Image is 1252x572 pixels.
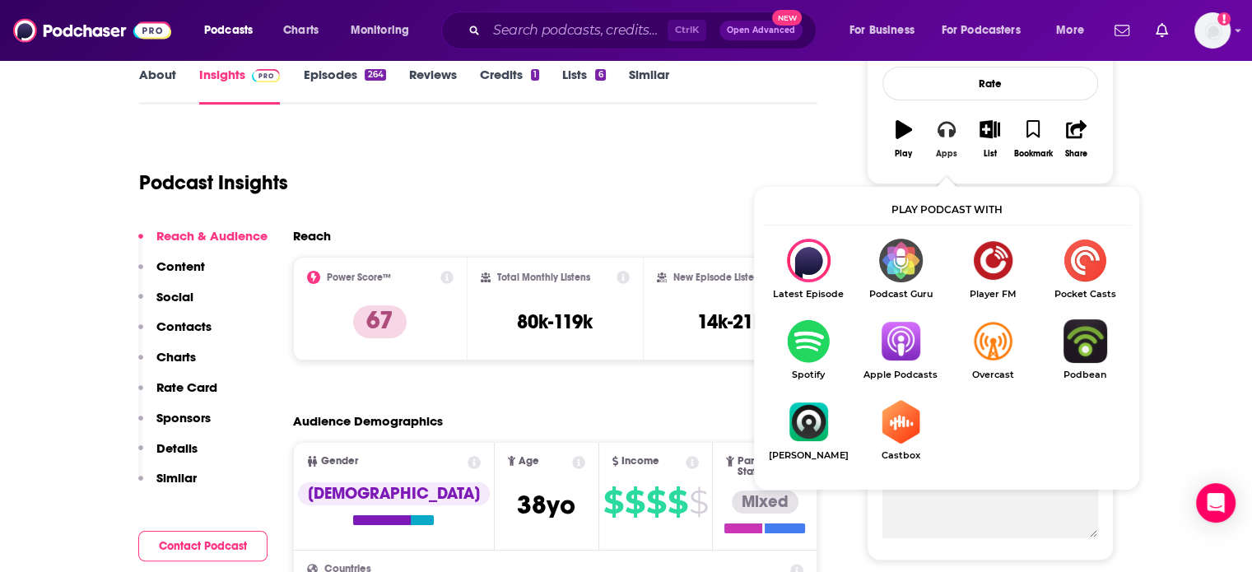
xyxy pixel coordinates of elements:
input: Search podcasts, credits, & more... [486,17,668,44]
p: Sponsors [156,410,211,426]
a: Episodes264 [303,67,385,105]
p: Social [156,289,193,305]
span: Latest Episode [762,289,854,300]
h2: Total Monthly Listens [497,272,590,283]
span: For Podcasters [942,19,1021,42]
h2: Power Score™ [327,272,391,283]
div: 1 [531,69,539,81]
a: Reviews [409,67,457,105]
span: Player FM [947,289,1039,300]
span: Open Advanced [727,26,795,35]
button: open menu [931,17,1045,44]
h3: 80k-119k [517,309,593,334]
div: Bookmark [1013,149,1052,159]
p: Rate Card [156,379,217,395]
button: Share [1054,109,1097,169]
span: More [1056,19,1084,42]
a: Castro[PERSON_NAME] [762,400,854,461]
button: Sponsors [138,410,211,440]
div: Mixed [732,491,798,514]
span: For Business [849,19,915,42]
span: New [772,10,802,26]
a: Credits1 [480,67,539,105]
a: OvercastOvercast [947,319,1039,380]
a: Pocket CastsPocket Casts [1039,239,1131,300]
div: Rate [882,67,1098,100]
img: Podchaser Pro [252,69,281,82]
a: Show notifications dropdown [1149,16,1175,44]
span: $ [646,489,666,515]
p: 67 [353,305,407,338]
button: Charts [138,349,196,379]
button: Rate Card [138,379,217,410]
div: 264 [365,69,385,81]
button: Similar [138,470,197,500]
p: Similar [156,470,197,486]
span: Castbox [854,450,947,461]
img: User Profile [1194,12,1231,49]
h2: Audience Demographics [293,413,443,429]
span: Overcast [947,370,1039,380]
span: Income [621,456,659,467]
span: $ [689,489,708,515]
h2: New Episode Listens [673,272,764,283]
button: open menu [1045,17,1105,44]
button: Contact Podcast [138,531,268,561]
button: Reach & Audience [138,228,268,258]
span: Monitoring [351,19,409,42]
div: List [984,149,997,159]
a: InsightsPodchaser Pro [199,67,281,105]
button: Bookmark [1012,109,1054,169]
div: Apps [936,149,957,159]
img: Podchaser - Follow, Share and Rate Podcasts [13,15,171,46]
h3: 14k-21k [697,309,763,334]
button: Social [138,289,193,319]
span: Ctrl K [668,20,706,41]
a: CastboxCastbox [854,400,947,461]
button: Details [138,440,198,471]
span: Podcast Guru [854,289,947,300]
button: Show profile menu [1194,12,1231,49]
a: About [139,67,176,105]
span: Podbean [1039,370,1131,380]
span: Podcasts [204,19,253,42]
div: Search podcasts, credits, & more... [457,12,832,49]
span: Pocket Casts [1039,289,1131,300]
button: open menu [838,17,935,44]
a: Similar [629,67,669,105]
p: Content [156,258,205,274]
div: Last Week in AI on Latest Episode [762,239,854,300]
div: [DEMOGRAPHIC_DATA] [298,482,490,505]
button: Apps [925,109,968,169]
span: Age [519,456,539,467]
a: Podcast GuruPodcast Guru [854,239,947,300]
span: Apple Podcasts [854,370,947,380]
button: Contacts [138,319,212,349]
p: Contacts [156,319,212,334]
span: $ [668,489,687,515]
span: Parental Status [738,456,788,477]
button: List [968,109,1011,169]
div: Play podcast with [762,195,1131,226]
a: Lists6 [562,67,605,105]
h2: Reach [293,228,331,244]
div: Share [1065,149,1087,159]
span: Spotify [762,370,854,380]
button: Open AdvancedNew [719,21,803,40]
a: Show notifications dropdown [1108,16,1136,44]
span: 38 yo [517,489,575,521]
span: Gender [321,456,358,467]
p: Reach & Audience [156,228,268,244]
span: Charts [283,19,319,42]
h1: Podcast Insights [139,170,288,195]
span: Logged in as NickG [1194,12,1231,49]
a: Player FMPlayer FM [947,239,1039,300]
div: Open Intercom Messenger [1196,483,1236,523]
div: Play [895,149,912,159]
a: Apple PodcastsApple Podcasts [854,319,947,380]
svg: Add a profile image [1217,12,1231,26]
span: [PERSON_NAME] [762,450,854,461]
span: $ [603,489,623,515]
button: open menu [339,17,431,44]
